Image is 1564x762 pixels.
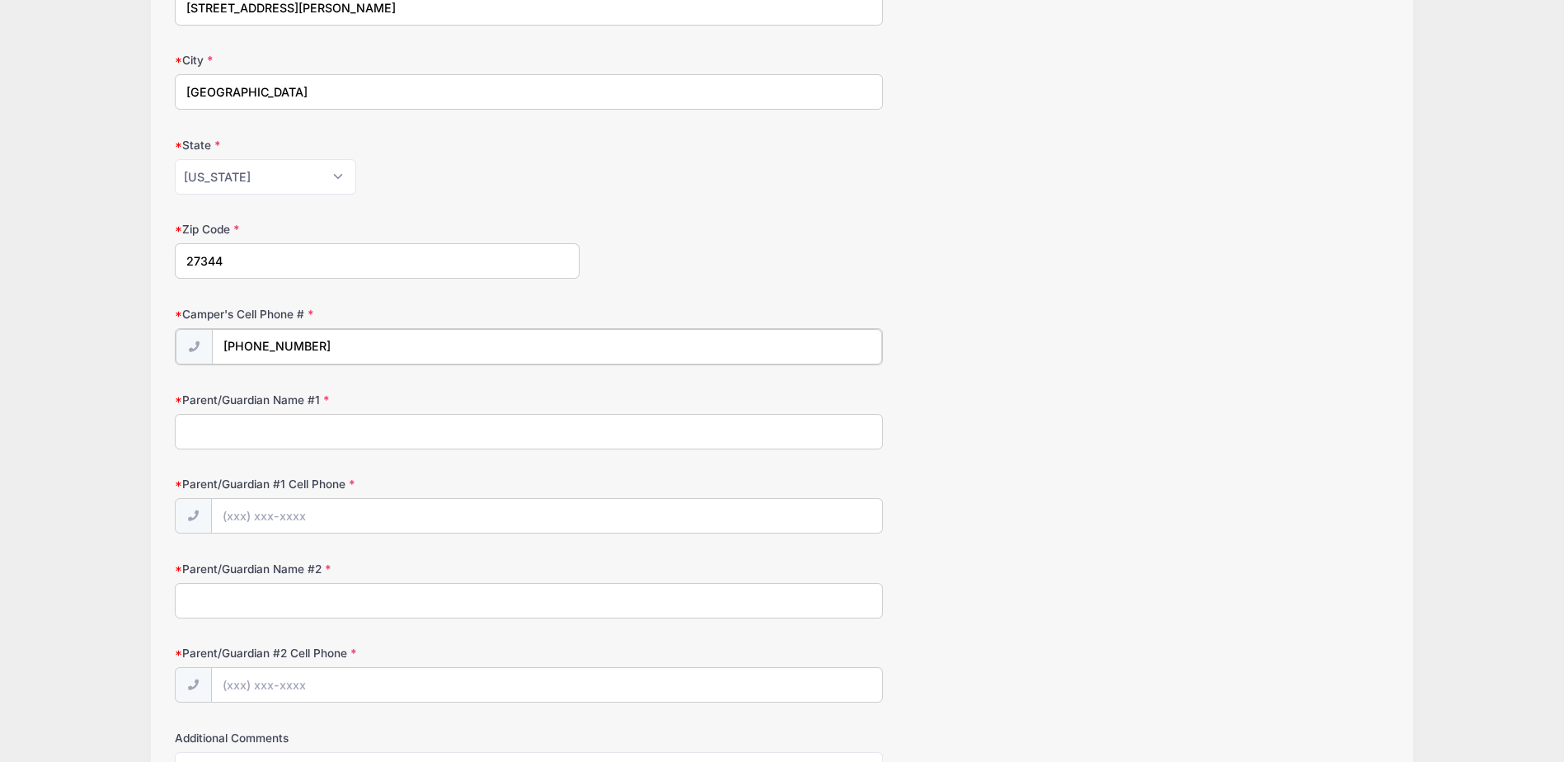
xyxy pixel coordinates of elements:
[175,306,580,322] label: Camper's Cell Phone #
[175,392,580,408] label: Parent/Guardian Name #1
[175,645,580,661] label: Parent/Guardian #2 Cell Phone
[212,329,883,365] input: (xxx) xxx-xxxx
[175,52,580,68] label: City
[175,137,580,153] label: State
[175,243,580,279] input: xxxxx
[175,730,580,746] label: Additional Comments
[175,221,580,238] label: Zip Code
[211,667,884,703] input: (xxx) xxx-xxxx
[175,476,580,492] label: Parent/Guardian #1 Cell Phone
[175,561,580,577] label: Parent/Guardian Name #2
[211,498,884,534] input: (xxx) xxx-xxxx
